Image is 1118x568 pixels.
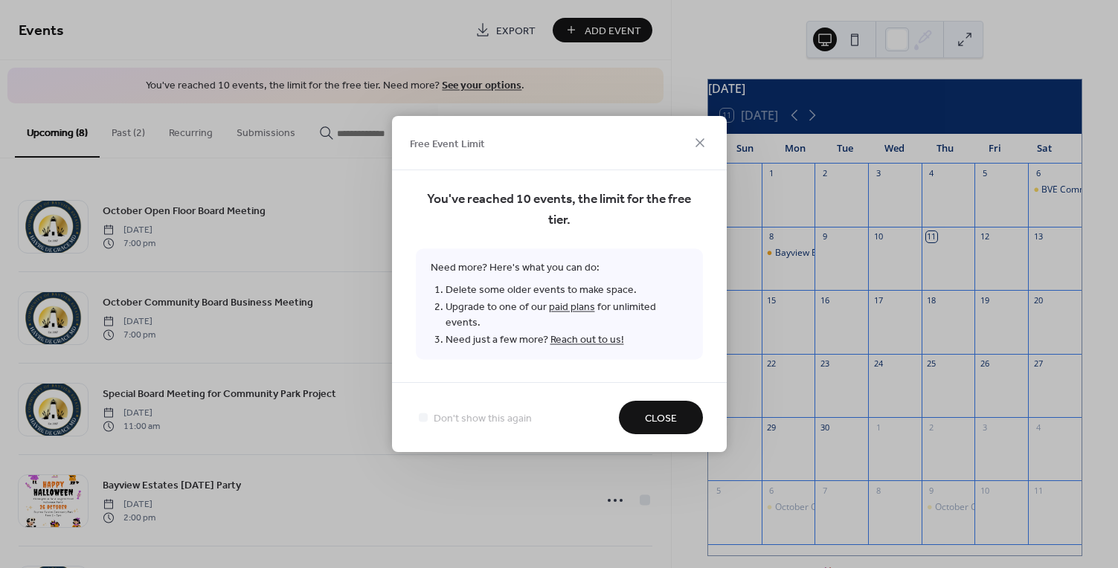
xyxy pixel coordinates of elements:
span: Close [645,411,677,427]
li: Upgrade to one of our for unlimited events. [446,299,688,332]
span: Free Event Limit [410,136,485,152]
span: Need more? Here's what you can do: [416,249,703,360]
span: Don't show this again [434,411,532,427]
button: Close [619,401,703,434]
li: Need just a few more? [446,332,688,349]
a: paid plans [549,297,595,317]
li: Delete some older events to make space. [446,282,688,299]
span: You've reached 10 events, the limit for the free tier. [416,190,703,231]
a: Reach out to us! [550,330,624,350]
